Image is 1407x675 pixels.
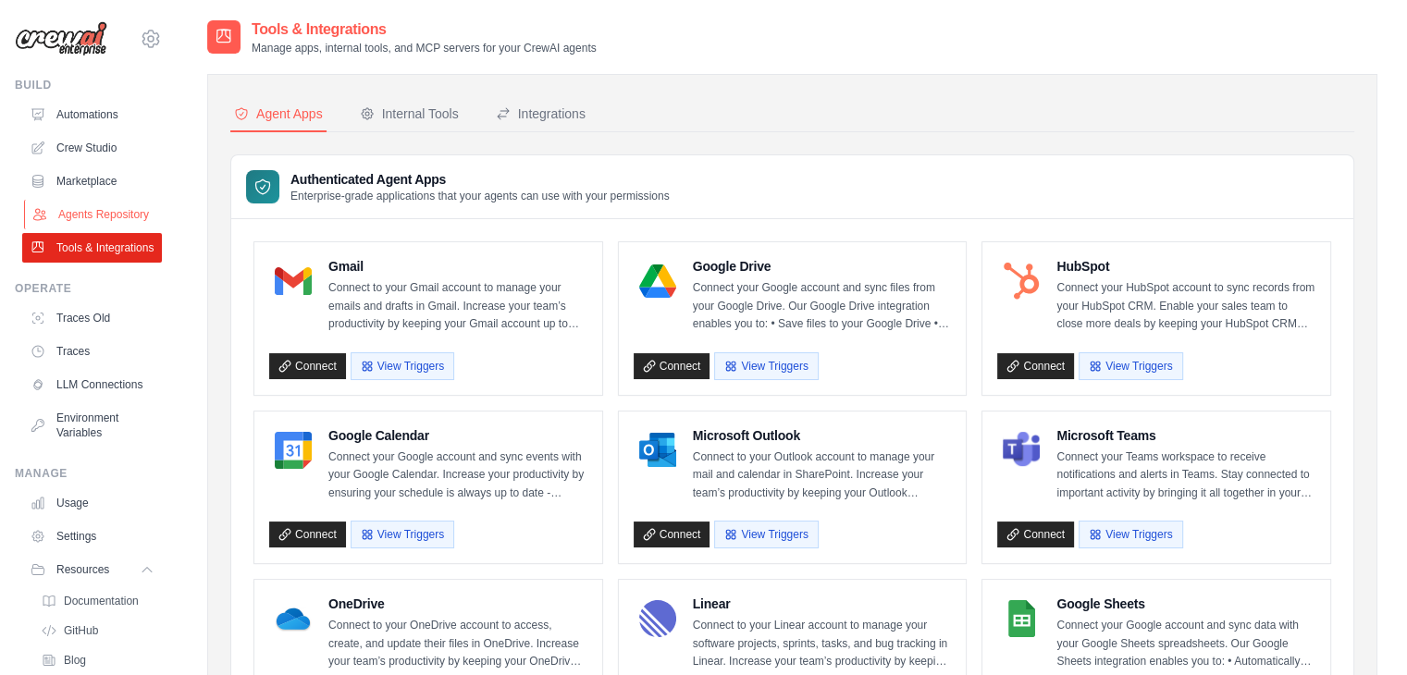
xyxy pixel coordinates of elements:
[290,189,670,203] p: Enterprise-grade applications that your agents can use with your permissions
[252,18,597,41] h2: Tools & Integrations
[351,352,454,380] button: View Triggers
[1056,617,1315,671] p: Connect your Google account and sync data with your Google Sheets spreadsheets. Our Google Sheets...
[634,522,710,547] a: Connect
[290,170,670,189] h3: Authenticated Agent Apps
[634,353,710,379] a: Connect
[1056,595,1315,613] h4: Google Sheets
[22,303,162,333] a: Traces Old
[328,279,587,334] p: Connect to your Gmail account to manage your emails and drafts in Gmail. Increase your team’s pro...
[693,257,952,276] h4: Google Drive
[15,21,107,56] img: Logo
[269,353,346,379] a: Connect
[15,466,162,481] div: Manage
[22,100,162,129] a: Automations
[328,426,587,445] h4: Google Calendar
[275,432,312,469] img: Google Calendar Logo
[328,595,587,613] h4: OneDrive
[1056,279,1315,334] p: Connect your HubSpot account to sync records from your HubSpot CRM. Enable your sales team to clo...
[22,522,162,551] a: Settings
[22,370,162,399] a: LLM Connections
[33,647,162,673] a: Blog
[15,281,162,296] div: Operate
[1003,263,1040,300] img: HubSpot Logo
[328,257,587,276] h4: Gmail
[328,448,587,503] p: Connect your Google account and sync events with your Google Calendar. Increase your productivity...
[693,617,952,671] p: Connect to your Linear account to manage your software projects, sprints, tasks, and bug tracking...
[1079,521,1182,548] button: View Triggers
[22,166,162,196] a: Marketplace
[64,594,139,608] span: Documentation
[693,448,952,503] p: Connect to your Outlook account to manage your mail and calendar in SharePoint. Increase your tea...
[714,352,818,380] button: View Triggers
[22,555,162,584] button: Resources
[997,353,1074,379] a: Connect
[234,104,323,123] div: Agent Apps
[275,263,312,300] img: Gmail Logo
[360,104,459,123] div: Internal Tools
[22,233,162,263] a: Tools & Integrations
[693,595,952,613] h4: Linear
[22,133,162,163] a: Crew Studio
[639,600,676,637] img: Linear Logo
[328,617,587,671] p: Connect to your OneDrive account to access, create, and update their files in OneDrive. Increase ...
[275,600,312,637] img: OneDrive Logo
[1003,432,1040,469] img: Microsoft Teams Logo
[24,200,164,229] a: Agents Repository
[1003,600,1040,637] img: Google Sheets Logo
[693,279,952,334] p: Connect your Google account and sync files from your Google Drive. Our Google Drive integration e...
[64,653,86,668] span: Blog
[356,97,463,132] button: Internal Tools
[252,41,597,55] p: Manage apps, internal tools, and MCP servers for your CrewAI agents
[15,78,162,92] div: Build
[56,562,109,577] span: Resources
[22,488,162,518] a: Usage
[639,432,676,469] img: Microsoft Outlook Logo
[639,263,676,300] img: Google Drive Logo
[351,521,454,548] button: View Triggers
[492,97,589,132] button: Integrations
[714,521,818,548] button: View Triggers
[496,104,586,123] div: Integrations
[230,97,327,132] button: Agent Apps
[1056,448,1315,503] p: Connect your Teams workspace to receive notifications and alerts in Teams. Stay connected to impo...
[1056,257,1315,276] h4: HubSpot
[1079,352,1182,380] button: View Triggers
[22,403,162,448] a: Environment Variables
[64,623,98,638] span: GitHub
[22,337,162,366] a: Traces
[1056,426,1315,445] h4: Microsoft Teams
[693,426,952,445] h4: Microsoft Outlook
[269,522,346,547] a: Connect
[33,588,162,614] a: Documentation
[997,522,1074,547] a: Connect
[33,618,162,644] a: GitHub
